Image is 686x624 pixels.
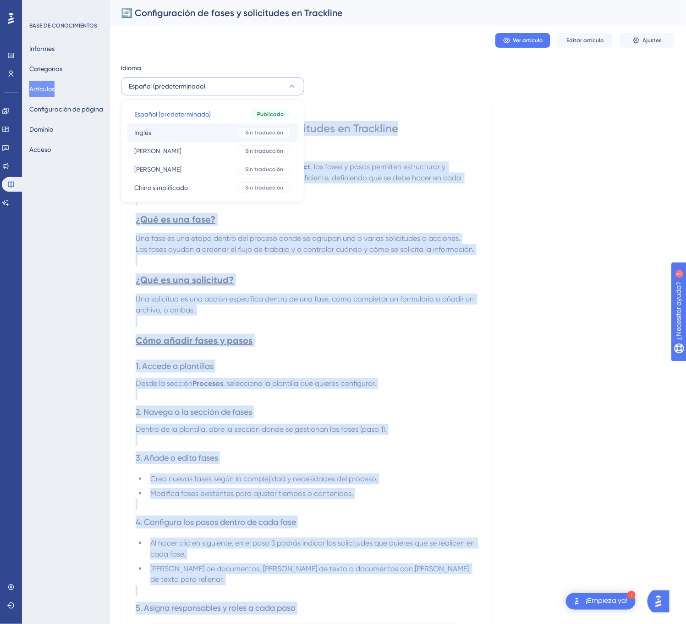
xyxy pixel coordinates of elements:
[121,7,343,18] font: 🔄 Configuración de fases y solicitudes en Trackline
[136,335,252,346] strong: Cómo añadir fases y pasos
[192,379,223,388] strong: Procesos
[150,489,353,498] span: Modifica fases existentes para ajustar tiempos o contenidos.
[134,129,151,136] font: Inglés
[29,146,51,153] font: Acceso
[648,588,675,615] iframe: Asistente de inicio de IA de UserGuiding
[22,4,80,11] font: ¿Necesitar ayuda?
[495,33,550,48] button: Ver artículo
[121,77,304,95] button: Español (predeterminado)
[29,61,62,77] button: Categorías
[620,33,675,48] button: Ajustes
[136,603,296,613] span: 5. Asigna responsables y roles a cada paso
[630,593,633,598] font: 1
[121,64,141,72] font: Idioma
[134,111,211,118] font: Español (predeterminado)
[29,101,103,117] button: Configuración de página
[136,425,387,434] span: Dentro de la plantilla, abre la sección donde se gestionan las fases (paso 1).
[136,407,252,417] span: 2. Navega a la sección de fases
[127,142,298,160] button: [PERSON_NAME]Sin traducción
[134,166,181,173] font: [PERSON_NAME]
[134,147,181,155] font: [PERSON_NAME]
[150,539,477,558] span: Al hacer clic en siguiente, en el paso 3 podrás indicar las solicitudes que quieres que se realic...
[29,106,103,113] font: Configuración de página
[29,45,55,52] font: Informes
[29,22,97,29] font: BASE DE CONOCIMIENTOS
[29,81,55,97] button: Artículos
[29,121,53,138] button: Dominio
[566,593,636,610] div: Abra la lista de verificación ¡Comience!, módulos restantes: 1
[136,453,218,462] span: 3. Añade o edita fases
[571,596,582,607] img: texto alternativo de la imagen del lanzador
[245,184,283,191] font: Sin traducción
[567,37,604,44] font: Editar artículo
[127,123,298,142] button: InglésSin traducción
[127,178,298,197] button: Chino simplificadoSin traducción
[29,40,55,57] button: Informes
[29,85,55,93] font: Artículos
[136,361,214,371] span: 1. Accede a plantillas
[134,184,188,191] font: Chino simplificado
[558,33,613,48] button: Editar artículo
[136,517,296,527] span: 4. Configura los pasos dentro de cada fase
[136,214,215,225] strong: ¿Qué es una fase?
[136,234,461,243] span: Una fase es una etapa dentro del proceso donde se agrupan una o varias solicitudes o acciones.
[136,274,234,285] strong: ¿Qué es una solicitud?
[223,379,376,388] span: , selecciona la plantilla que quieres configurar.
[150,474,378,483] span: Crea nuevas fases según la complejidad y necesidades del proceso.
[150,564,471,584] span: [PERSON_NAME] de documentos, [PERSON_NAME] de texto o documentos con [PERSON_NAME] de texto para ...
[245,148,283,154] font: Sin traducción
[245,166,283,173] font: Sin traducción
[245,129,283,136] font: Sin traducción
[127,105,298,123] button: Español (predeterminado)Publicado
[586,597,628,605] font: ¡Empieza ya!
[513,37,543,44] font: Ver artículo
[29,126,53,133] font: Dominio
[127,160,298,178] button: [PERSON_NAME]Sin traducción
[257,111,284,117] font: Publicado
[136,379,192,388] span: Desde la sección
[136,245,475,254] span: Las fases ayudan a ordenar el flujo de trabajo y a controlar cuándo y cómo se solicita la informa...
[86,6,88,11] font: 1
[643,37,662,44] font: Ajustes
[29,141,51,158] button: Acceso
[129,83,205,90] font: Español (predeterminado)
[136,295,476,314] span: Una solicitud es una acción específica dentro de una fase, como completar un formulario o añadir ...
[29,65,62,72] font: Categorías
